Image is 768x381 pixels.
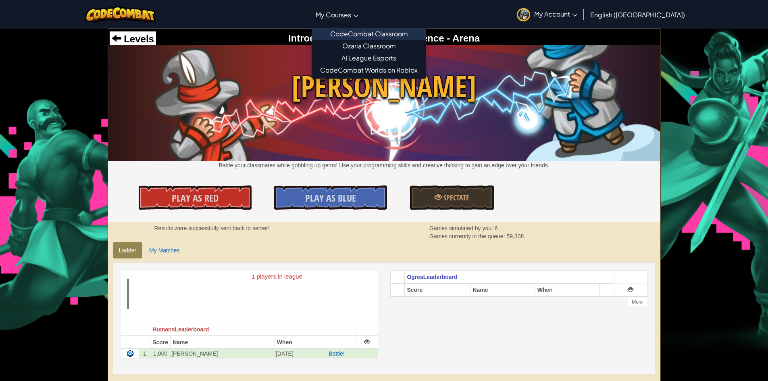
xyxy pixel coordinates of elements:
span: English ([GEOGRAPHIC_DATA]) [590,10,685,19]
td: 1 [139,349,150,358]
a: My Courses [312,4,362,25]
th: Score [150,336,171,349]
span: - Arena [444,33,480,44]
span: My Account [534,10,577,18]
th: Score [405,283,470,296]
strong: Results were successfully sent back to server! [154,225,270,231]
th: When [535,283,599,296]
span: Spectate [442,193,469,203]
span: 6 [495,225,498,231]
span: Games simulated by you: [429,225,495,231]
img: avatar [517,8,530,21]
a: Levels [112,33,154,44]
a: Ladder [113,242,143,258]
img: CodeCombat logo [85,6,156,23]
span: My Courses [316,10,351,19]
span: [PERSON_NAME] [108,66,660,107]
span: Levels [121,33,154,44]
a: English ([GEOGRAPHIC_DATA]) [586,4,689,25]
a: CodeCombat Classroom [312,28,426,40]
td: [PERSON_NAME] [171,349,275,358]
span: Introduction to Computer Science [288,33,444,44]
td: 1,000 [150,349,171,358]
td: [DATE] [275,349,317,358]
th: Name [171,336,275,349]
th: When [275,336,317,349]
span: Leaderboard [175,326,209,333]
a: Battle! [329,350,345,357]
span: Games currently in the queue: [429,233,506,239]
a: AI League Esports [312,52,426,64]
img: Wakka Maul [108,45,660,161]
a: Spectate [410,185,494,210]
a: My Account [513,2,581,27]
span: Play As Red [172,192,219,204]
span: Leaderboard [423,274,458,280]
a: CodeCombat Worlds on Roblox [312,64,426,76]
a: Ozaria Classroom [312,40,426,52]
span: 59,308 [506,233,524,239]
span: Play As Blue [305,192,356,204]
td: Cpp [121,349,139,358]
a: My Matches [143,242,185,258]
span: Humans [152,326,175,333]
text: 1 players in league [252,273,302,280]
span: Ogres [407,274,423,280]
div: More [627,297,647,307]
p: Battle your classmates while gobbling up gems! Use your programming skills and creative thinking ... [108,161,660,169]
th: Name [470,283,535,296]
